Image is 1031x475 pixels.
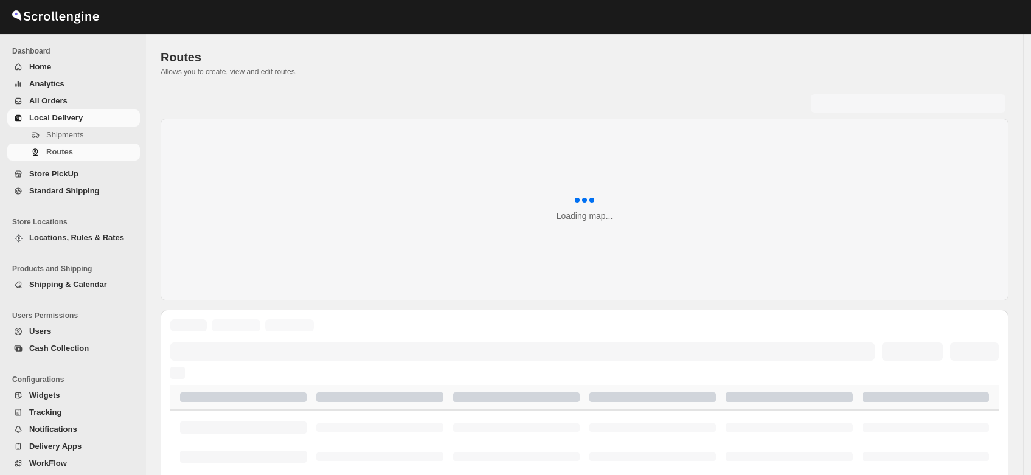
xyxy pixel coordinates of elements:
span: Users Permissions [12,311,140,321]
span: Analytics [29,79,64,88]
span: Routes [46,147,73,156]
span: All Orders [29,96,68,105]
span: Widgets [29,390,60,400]
span: Products and Shipping [12,264,140,274]
button: Analytics [7,75,140,92]
button: Home [7,58,140,75]
button: Shipments [7,127,140,144]
span: Shipments [46,130,83,139]
span: Locations, Rules & Rates [29,233,124,242]
span: Notifications [29,425,77,434]
span: WorkFlow [29,459,67,468]
span: Dashboard [12,46,140,56]
button: Notifications [7,421,140,438]
div: Loading map... [557,210,613,222]
span: Local Delivery [29,113,83,122]
button: Locations, Rules & Rates [7,229,140,246]
span: Tracking [29,407,61,417]
span: Home [29,62,51,71]
span: Delivery Apps [29,442,82,451]
button: Widgets [7,387,140,404]
p: Allows you to create, view and edit routes. [161,67,1008,77]
span: Users [29,327,51,336]
button: WorkFlow [7,455,140,472]
span: Configurations [12,375,140,384]
button: Tracking [7,404,140,421]
button: Routes [7,144,140,161]
span: Standard Shipping [29,186,100,195]
span: Store PickUp [29,169,78,178]
button: Delivery Apps [7,438,140,455]
span: Cash Collection [29,344,89,353]
button: Cash Collection [7,340,140,357]
button: All Orders [7,92,140,109]
span: Shipping & Calendar [29,280,107,289]
button: Shipping & Calendar [7,276,140,293]
span: Routes [161,50,201,64]
span: Store Locations [12,217,140,227]
button: Users [7,323,140,340]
